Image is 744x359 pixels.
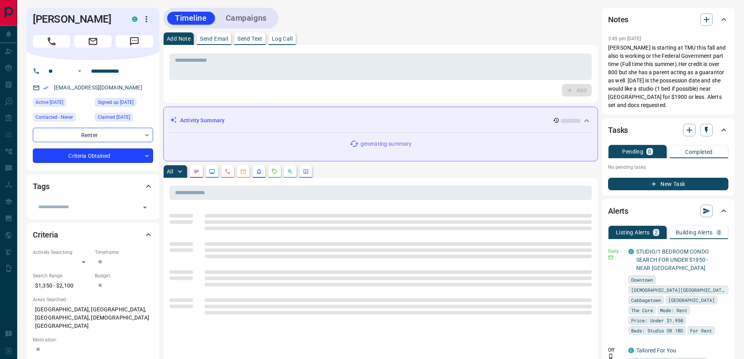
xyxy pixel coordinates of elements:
[271,168,278,175] svg: Requests
[256,168,262,175] svg: Listing Alerts
[167,169,173,174] p: All
[668,296,715,304] span: [GEOGRAPHIC_DATA]
[116,35,153,48] span: Message
[43,85,48,91] svg: Email Verified
[717,230,721,235] p: 0
[240,168,246,175] svg: Emails
[33,225,153,244] div: Criteria
[608,44,728,109] p: [PERSON_NAME] is starting at TMU this fall and also is working or the Federal Government part tim...
[33,336,153,343] p: Motivation:
[631,327,683,334] span: Beds: Studio OR 1BD
[95,272,153,279] p: Budget:
[608,10,728,29] div: Notes
[608,178,728,190] button: New Task
[608,205,628,217] h2: Alerts
[180,116,225,125] p: Activity Summary
[631,306,653,314] span: The Core
[33,180,49,193] h2: Tags
[36,113,73,121] span: Contacted - Never
[33,279,91,292] p: $1,350 - $2,100
[33,229,58,241] h2: Criteria
[193,168,200,175] svg: Notes
[690,327,712,334] span: For Rent
[608,255,614,260] svg: Email
[33,98,91,109] div: Mon Aug 11 2025
[33,296,153,303] p: Areas Searched:
[608,124,628,136] h2: Tasks
[616,230,650,235] p: Listing Alerts
[628,348,634,353] div: condos.ca
[98,98,134,106] span: Signed up [DATE]
[660,306,687,314] span: Mode: Rent
[33,177,153,196] div: Tags
[636,347,676,354] a: Tailored For You
[608,121,728,139] div: Tasks
[95,249,153,256] p: Timeframe:
[237,36,262,41] p: Send Text
[54,84,142,91] a: [EMAIL_ADDRESS][DOMAIN_NAME]
[655,230,658,235] p: 2
[608,346,624,354] p: Off
[33,148,153,163] div: Criteria Obtained
[636,248,709,271] a: STUDIO/1 BEDROOM CONDO SEARCH FOR UNDER $1950 - NEAR [GEOGRAPHIC_DATA]
[628,249,634,254] div: condos.ca
[170,113,591,128] div: Activity Summary
[608,13,628,26] h2: Notes
[608,202,728,220] div: Alerts
[631,296,661,304] span: Cabbagetown
[95,113,153,124] div: Mon Apr 07 2025
[75,66,84,76] button: Open
[622,149,643,154] p: Pending
[167,12,215,25] button: Timeline
[33,249,91,256] p: Actively Searching:
[608,354,614,359] svg: Push Notification Only
[200,36,228,41] p: Send Email
[225,168,231,175] svg: Calls
[676,230,713,235] p: Building Alerts
[33,35,70,48] span: Call
[33,272,91,279] p: Search Range:
[36,98,63,106] span: Active [DATE]
[98,113,130,121] span: Claimed [DATE]
[74,35,112,48] span: Email
[95,98,153,109] div: Mon May 13 2024
[272,36,293,41] p: Log Call
[209,168,215,175] svg: Lead Browsing Activity
[287,168,293,175] svg: Opportunities
[33,128,153,142] div: Renter
[167,36,191,41] p: Add Note
[33,303,153,332] p: [GEOGRAPHIC_DATA], [GEOGRAPHIC_DATA], [GEOGRAPHIC_DATA], [DEMOGRAPHIC_DATA][GEOGRAPHIC_DATA]
[33,13,120,25] h1: [PERSON_NAME]
[631,276,653,284] span: Downtown
[608,248,624,255] p: Daily
[132,16,137,22] div: condos.ca
[631,286,726,294] span: [DEMOGRAPHIC_DATA][GEOGRAPHIC_DATA]
[360,140,412,148] p: generating summary
[303,168,309,175] svg: Agent Actions
[218,12,275,25] button: Campaigns
[631,316,683,324] span: Price: Under $1,950
[139,202,150,213] button: Open
[648,149,651,154] p: 0
[685,149,713,155] p: Completed
[608,161,728,173] p: No pending tasks
[608,36,641,41] p: 3:45 pm [DATE]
